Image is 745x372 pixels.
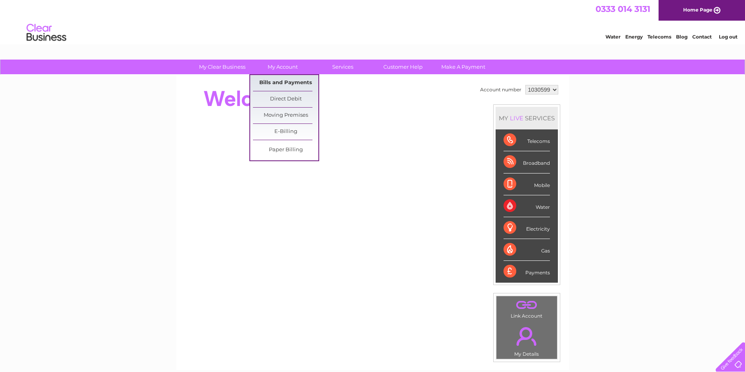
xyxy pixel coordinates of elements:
[478,83,523,96] td: Account number
[504,239,550,261] div: Gas
[253,75,318,91] a: Bills and Payments
[504,217,550,239] div: Electricity
[253,142,318,158] a: Paper Billing
[504,151,550,173] div: Broadband
[496,320,557,359] td: My Details
[370,60,436,74] a: Customer Help
[504,173,550,195] div: Mobile
[431,60,496,74] a: Make A Payment
[26,21,67,45] img: logo.png
[253,91,318,107] a: Direct Debit
[310,60,375,74] a: Services
[253,108,318,123] a: Moving Premises
[647,34,671,40] a: Telecoms
[186,4,560,39] div: Clear Business is a trading name of Verastar Limited (registered in [GEOGRAPHIC_DATA] No. 3667643...
[692,34,712,40] a: Contact
[508,114,525,122] div: LIVE
[504,195,550,217] div: Water
[250,60,315,74] a: My Account
[504,129,550,151] div: Telecoms
[496,107,558,129] div: MY SERVICES
[625,34,643,40] a: Energy
[504,261,550,282] div: Payments
[253,124,318,140] a: E-Billing
[596,4,650,14] a: 0333 014 3131
[498,298,555,312] a: .
[190,60,255,74] a: My Clear Business
[676,34,688,40] a: Blog
[605,34,621,40] a: Water
[498,322,555,350] a: .
[719,34,737,40] a: Log out
[496,296,557,321] td: Link Account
